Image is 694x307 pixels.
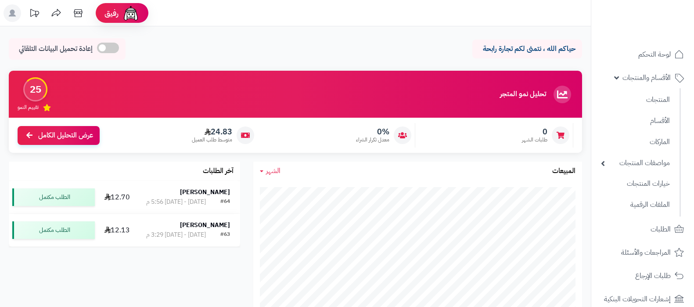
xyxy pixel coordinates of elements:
a: مواصفات المنتجات [597,154,674,173]
a: طلبات الإرجاع [597,265,689,286]
strong: [PERSON_NAME] [180,188,230,197]
span: رفيق [104,8,119,18]
strong: [PERSON_NAME] [180,220,230,230]
h3: تحليل نمو المتجر [500,90,546,98]
span: 0 [522,127,547,137]
span: 0% [356,127,389,137]
td: 12.70 [98,181,136,213]
div: الطلب مكتمل [12,188,95,206]
a: الملفات الرقمية [597,195,674,214]
span: 24.83 [192,127,232,137]
a: لوحة التحكم [597,44,689,65]
span: معدل تكرار الشراء [356,136,389,144]
td: 12.13 [98,214,136,246]
img: logo-2.png [634,20,686,38]
img: ai-face.png [122,4,140,22]
span: تقييم النمو [18,104,39,111]
a: الطلبات [597,219,689,240]
a: تحديثات المنصة [23,4,45,24]
h3: المبيعات [552,167,575,175]
span: متوسط طلب العميل [192,136,232,144]
div: #63 [220,231,230,239]
a: الشهر [260,166,280,176]
a: المراجعات والأسئلة [597,242,689,263]
span: الشهر [266,166,280,176]
div: [DATE] - [DATE] 5:56 م [146,198,206,206]
span: إعادة تحميل البيانات التلقائي [19,44,93,54]
a: عرض التحليل الكامل [18,126,100,145]
a: المنتجات [597,90,674,109]
span: طلبات الشهر [522,136,547,144]
span: لوحة التحكم [638,48,671,61]
div: #64 [220,198,230,206]
span: الطلبات [651,223,671,235]
p: حياكم الله ، نتمنى لكم تجارة رابحة [479,44,575,54]
a: الماركات [597,133,674,152]
span: طلبات الإرجاع [635,270,671,282]
div: [DATE] - [DATE] 3:29 م [146,231,206,239]
span: المراجعات والأسئلة [621,246,671,259]
div: الطلب مكتمل [12,221,95,239]
a: الأقسام [597,112,674,130]
span: إشعارات التحويلات البنكية [604,293,671,305]
span: الأقسام والمنتجات [622,72,671,84]
span: عرض التحليل الكامل [38,130,93,141]
a: خيارات المنتجات [597,174,674,193]
h3: آخر الطلبات [203,167,234,175]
